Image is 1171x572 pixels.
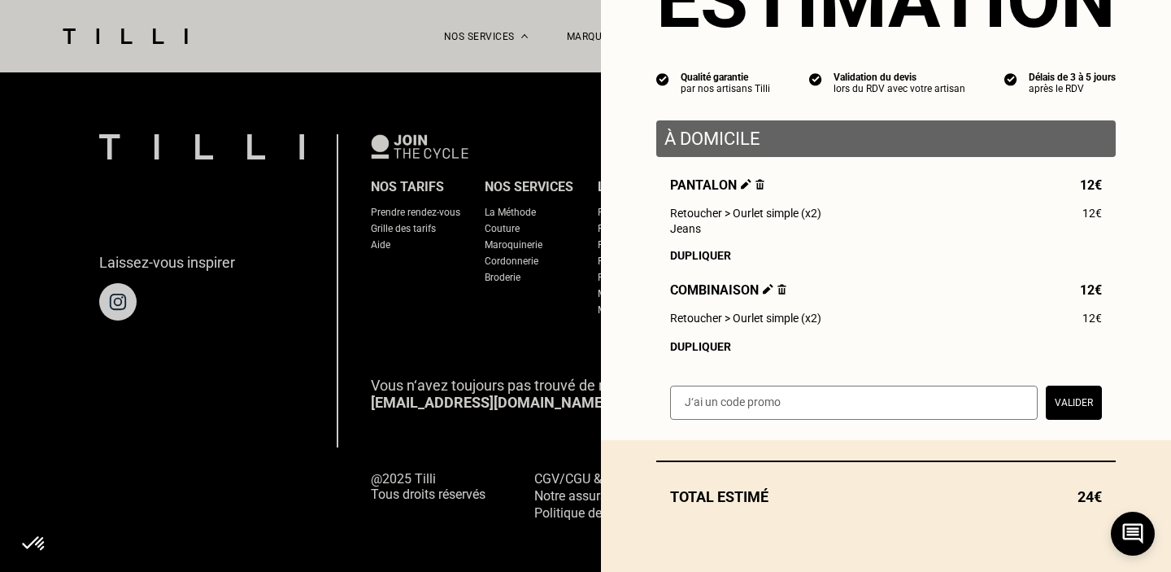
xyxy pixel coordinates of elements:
[670,222,701,235] span: Jeans
[1004,72,1017,86] img: icon list info
[670,177,764,193] span: Pantalon
[777,284,786,295] img: Supprimer
[1082,312,1102,325] span: 12€
[809,72,822,86] img: icon list info
[1077,488,1102,505] span: 24€
[670,340,1102,353] div: Dupliquer
[755,179,764,190] img: Supprimer
[1080,177,1102,193] span: 12€
[1029,83,1116,94] div: après le RDV
[656,488,1116,505] div: Total estimé
[670,386,1038,420] input: J‘ai un code promo
[670,282,786,298] span: Combinaison
[1080,282,1102,298] span: 12€
[664,129,1108,149] p: À domicile
[681,72,770,83] div: Qualité garantie
[834,72,965,83] div: Validation du devis
[681,83,770,94] div: par nos artisans Tilli
[1082,207,1102,220] span: 12€
[763,284,773,295] img: Éditer
[834,83,965,94] div: lors du RDV avec votre artisan
[1046,386,1102,420] button: Valider
[670,312,821,325] span: Retoucher > Ourlet simple (x2)
[741,179,751,190] img: Éditer
[670,207,821,220] span: Retoucher > Ourlet simple (x2)
[656,72,669,86] img: icon list info
[1029,72,1116,83] div: Délais de 3 à 5 jours
[670,249,1102,262] div: Dupliquer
